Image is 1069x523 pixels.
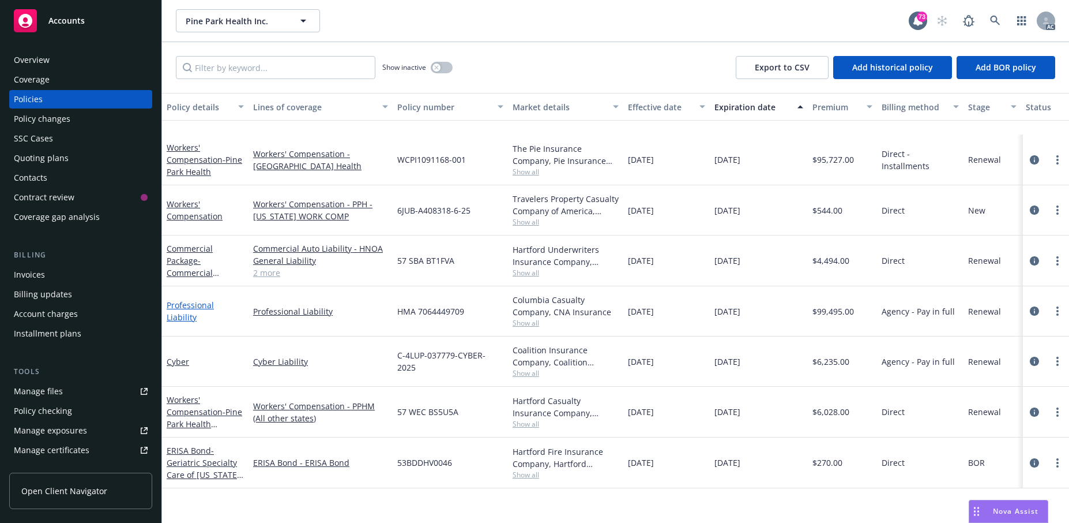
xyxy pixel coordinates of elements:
[9,305,152,323] a: Account charges
[9,249,152,261] div: Billing
[9,441,152,460] a: Manage certificates
[882,148,959,172] span: Direct - Installments
[882,204,905,216] span: Direct
[14,51,50,69] div: Overview
[628,101,692,113] div: Effective date
[14,324,81,343] div: Installment plans
[1051,354,1064,368] a: more
[714,255,740,267] span: [DATE]
[167,101,231,113] div: Policy details
[628,204,654,216] span: [DATE]
[393,93,508,121] button: Policy number
[513,217,619,227] span: Show all
[1051,304,1064,318] a: more
[1027,304,1041,318] a: circleInformation
[513,101,606,113] div: Market details
[710,93,808,121] button: Expiration date
[812,356,849,368] span: $6,235.00
[513,193,619,217] div: Travelers Property Casualty Company of America, Travelers Insurance
[993,506,1038,516] span: Nova Assist
[397,349,503,373] span: C-4LUP-037779-CYBER-2025
[9,51,152,69] a: Overview
[397,457,452,469] span: 53BDDHV0046
[253,255,388,267] a: General Liability
[969,500,984,522] div: Drag to move
[167,199,223,222] a: Workers' Compensation
[167,300,214,323] a: Professional Liability
[812,457,842,469] span: $270.00
[397,255,454,267] span: 57 SBA BT1FVA
[397,154,466,166] span: WCPI1091168-001
[1010,9,1033,32] a: Switch app
[714,154,740,166] span: [DATE]
[14,266,45,284] div: Invoices
[14,188,74,207] div: Contract review
[1027,456,1041,470] a: circleInformation
[249,93,393,121] button: Lines of coverage
[968,154,1001,166] span: Renewal
[9,266,152,284] a: Invoices
[9,402,152,420] a: Policy checking
[9,324,152,343] a: Installment plans
[736,56,829,79] button: Export to CSV
[397,101,491,113] div: Policy number
[957,56,1055,79] button: Add BOR policy
[513,294,619,318] div: Columbia Casualty Company, CNA Insurance
[48,16,85,25] span: Accounts
[1027,254,1041,268] a: circleInformation
[397,204,470,216] span: 6JUB-A408318-6-25
[14,149,69,167] div: Quoting plans
[882,305,955,317] span: Agency - Pay in full
[9,188,152,207] a: Contract review
[167,243,213,290] a: Commercial Package
[14,421,87,440] div: Manage exposures
[14,441,89,460] div: Manage certificates
[513,368,619,378] span: Show all
[14,305,78,323] div: Account charges
[877,93,963,121] button: Billing method
[253,305,388,317] a: Professional Liability
[714,356,740,368] span: [DATE]
[21,485,107,497] span: Open Client Navigator
[755,62,810,73] span: Export to CSV
[176,56,375,79] input: Filter by keyword...
[14,110,70,128] div: Policy changes
[167,406,242,442] span: - Pine Park Health Management
[9,5,152,37] a: Accounts
[176,9,320,32] button: Pine Park Health Inc.
[9,382,152,401] a: Manage files
[917,12,927,22] div: 73
[1027,354,1041,368] a: circleInformation
[812,101,860,113] div: Premium
[628,457,654,469] span: [DATE]
[968,406,1001,418] span: Renewal
[397,406,458,418] span: 57 WEC BS5U5A
[14,169,47,187] div: Contacts
[882,406,905,418] span: Direct
[812,154,854,166] span: $95,727.00
[253,148,388,172] a: Workers' Compensation - [GEOGRAPHIC_DATA] Health
[628,356,654,368] span: [DATE]
[1051,203,1064,217] a: more
[513,244,619,268] div: Hartford Underwriters Insurance Company, Hartford Insurance Group
[968,255,1001,267] span: Renewal
[714,305,740,317] span: [DATE]
[931,9,954,32] a: Start snowing
[9,461,152,479] a: Manage claims
[14,90,43,109] div: Policies
[167,142,242,177] a: Workers' Compensation
[167,356,189,367] a: Cyber
[882,457,905,469] span: Direct
[714,101,791,113] div: Expiration date
[808,93,877,121] button: Premium
[9,129,152,148] a: SSC Cases
[167,445,242,492] a: ERISA Bond
[1027,405,1041,419] a: circleInformation
[812,305,854,317] span: $99,495.00
[513,143,619,167] div: The Pie Insurance Company, Pie Insurance (Carrier)
[14,382,63,401] div: Manage files
[397,305,464,317] span: HMA 7064449709
[628,255,654,267] span: [DATE]
[968,101,1004,113] div: Stage
[882,356,955,368] span: Agency - Pay in full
